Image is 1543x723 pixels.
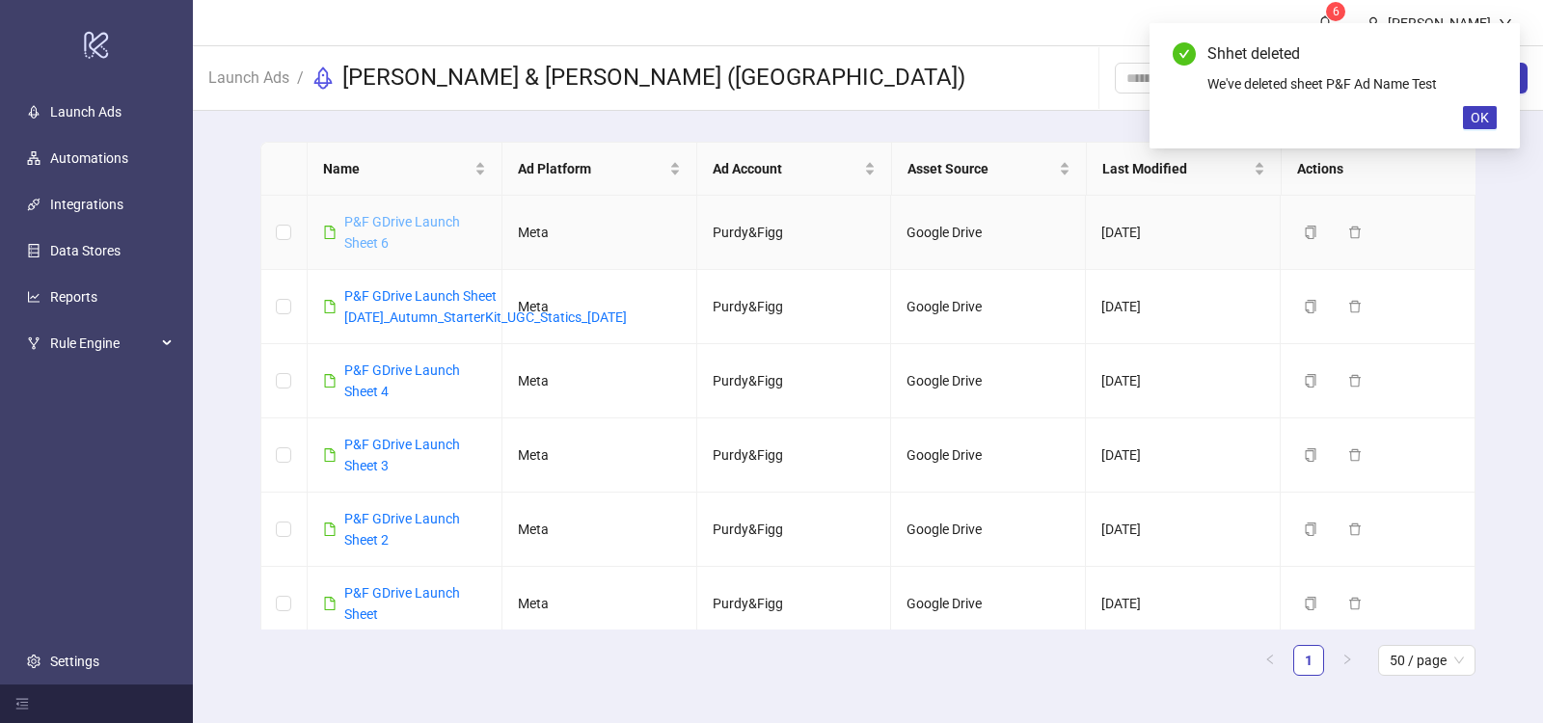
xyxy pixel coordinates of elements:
[323,374,337,388] span: file
[502,567,697,641] td: Meta
[502,270,697,344] td: Meta
[323,226,337,239] span: file
[1348,522,1362,536] span: delete
[1348,226,1362,239] span: delete
[342,63,965,94] h3: [PERSON_NAME] & [PERSON_NAME] ([GEOGRAPHIC_DATA])
[344,362,460,399] a: P&F GDrive Launch Sheet 4
[502,344,697,418] td: Meta
[1086,196,1281,270] td: [DATE]
[323,522,337,536] span: file
[1390,646,1464,675] span: 50 / page
[697,143,892,196] th: Ad Account
[891,270,1086,344] td: Google Drive
[697,418,892,493] td: Purdy&Figg
[1087,143,1282,196] th: Last Modified
[15,697,29,710] span: menu-fold
[50,289,97,305] a: Reports
[1264,654,1276,665] span: left
[1304,374,1317,388] span: copy
[891,344,1086,418] td: Google Drive
[1086,344,1281,418] td: [DATE]
[697,567,892,641] td: Purdy&Figg
[308,143,502,196] th: Name
[1348,448,1362,462] span: delete
[502,418,697,493] td: Meta
[1304,597,1317,610] span: copy
[344,511,460,548] a: P&F GDrive Launch Sheet 2
[1318,15,1332,29] span: bell
[891,493,1086,567] td: Google Drive
[1304,300,1317,313] span: copy
[50,654,99,669] a: Settings
[50,104,122,120] a: Launch Ads
[697,493,892,567] td: Purdy&Figg
[1173,42,1196,66] span: check-circle
[1086,493,1281,567] td: [DATE]
[502,143,697,196] th: Ad Platform
[50,197,123,212] a: Integrations
[323,300,337,313] span: file
[1341,654,1353,665] span: right
[1304,448,1317,462] span: copy
[1255,645,1286,676] button: left
[344,214,460,251] a: P&F GDrive Launch Sheet 6
[1471,110,1489,125] span: OK
[344,288,627,325] a: P&F GDrive Launch Sheet [DATE]_Autumn_StarterKit_UGC_Statics_[DATE]
[1367,16,1380,30] span: user
[1333,5,1340,18] span: 6
[518,158,665,179] span: Ad Platform
[297,63,304,94] li: /
[344,585,460,622] a: P&F GDrive Launch Sheet
[1348,597,1362,610] span: delete
[697,270,892,344] td: Purdy&Figg
[1086,270,1281,344] td: [DATE]
[344,437,460,473] a: P&F GDrive Launch Sheet 3
[1326,2,1345,21] sup: 6
[891,418,1086,493] td: Google Drive
[907,158,1055,179] span: Asset Source
[891,567,1086,641] td: Google Drive
[1102,158,1250,179] span: Last Modified
[891,196,1086,270] td: Google Drive
[50,324,156,362] span: Rule Engine
[892,143,1087,196] th: Asset Source
[502,196,697,270] td: Meta
[1282,143,1476,196] th: Actions
[1304,522,1317,536] span: copy
[1332,645,1363,676] li: Next Page
[1475,42,1497,64] a: Close
[1304,226,1317,239] span: copy
[50,243,121,258] a: Data Stores
[697,344,892,418] td: Purdy&Figg
[1332,645,1363,676] button: right
[713,158,860,179] span: Ad Account
[1380,13,1499,34] div: [PERSON_NAME]
[311,67,335,90] span: rocket
[1378,645,1475,676] div: Page Size
[1463,106,1497,129] button: OK
[1348,300,1362,313] span: delete
[1348,374,1362,388] span: delete
[323,597,337,610] span: file
[323,448,337,462] span: file
[1207,73,1497,94] div: We've deleted sheet P&F Ad Name Test
[50,150,128,166] a: Automations
[323,158,471,179] span: Name
[697,196,892,270] td: Purdy&Figg
[1086,567,1281,641] td: [DATE]
[502,493,697,567] td: Meta
[1294,646,1323,675] a: 1
[27,336,41,350] span: fork
[1207,42,1497,66] div: Shhet deleted
[1255,645,1286,676] li: Previous Page
[204,66,293,87] a: Launch Ads
[1499,16,1512,30] span: down
[1293,645,1324,676] li: 1
[1086,418,1281,493] td: [DATE]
